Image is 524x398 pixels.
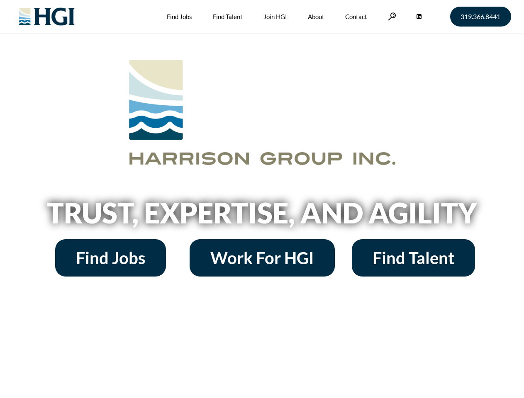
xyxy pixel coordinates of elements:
h2: Trust, Expertise, and Agility [26,199,499,227]
a: Work For HGI [190,239,335,277]
a: Find Talent [352,239,475,277]
span: Work For HGI [210,250,314,266]
a: Find Jobs [55,239,166,277]
a: 319.366.8441 [450,7,511,27]
span: 319.366.8441 [461,13,500,20]
span: Find Talent [373,250,454,266]
span: Find Jobs [76,250,145,266]
a: Search [388,12,396,20]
